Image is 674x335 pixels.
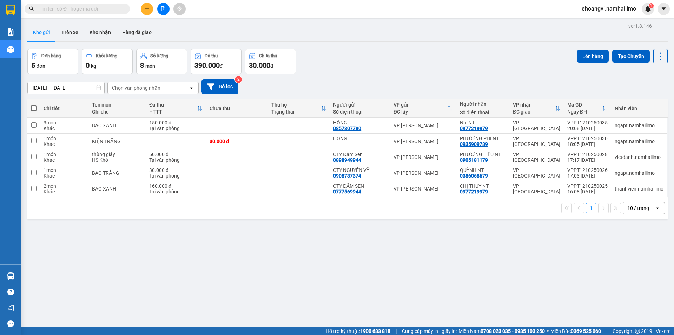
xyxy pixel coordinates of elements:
div: Khác [44,189,85,194]
th: Toggle SortBy [146,99,206,118]
div: CTY NGUYÊN VỸ [333,167,386,173]
div: VP [PERSON_NAME] [394,170,453,176]
button: Chưa thu30.000đ [245,49,296,74]
div: 50.000 đ [149,152,203,157]
span: lehoangvi.namhailimo [575,4,642,13]
div: PHƯƠNG PHI NT [460,136,506,141]
div: PHƯƠNG LIỄU NT [460,152,506,157]
div: Số lượng [150,53,168,58]
svg: open [655,205,660,211]
img: warehouse-icon [7,46,14,53]
span: aim [177,6,182,11]
button: Kho gửi [27,24,56,41]
div: Khác [44,141,85,147]
sup: 2 [235,76,242,83]
div: Tên món [92,102,142,108]
div: 2 món [44,183,85,189]
img: warehouse-icon [7,272,14,280]
span: Miền Nam [458,327,545,335]
span: message [7,320,14,327]
div: VP [GEOGRAPHIC_DATA] [513,120,560,131]
button: plus [141,3,153,15]
div: Thu hộ [271,102,321,108]
th: Toggle SortBy [390,99,456,118]
button: Số lượng8món [136,49,187,74]
div: Khác [44,173,85,179]
div: HỒNG [333,120,386,125]
div: Chưa thu [210,105,264,111]
th: Toggle SortBy [268,99,330,118]
div: KIỆN TRẮNG [92,138,142,144]
div: VPPT1210250026 [567,167,608,173]
span: copyright [635,329,640,334]
div: 1 món [44,136,85,141]
div: VPPT1210250035 [567,120,608,125]
div: Khác [44,125,85,131]
span: plus [145,6,150,11]
button: Lên hàng [577,50,609,63]
div: VP nhận [513,102,555,108]
div: 0977219979 [460,189,488,194]
div: ngapt.namhailimo [615,138,663,144]
div: 160.000 đ [149,183,203,189]
div: ngapt.namhailimo [615,123,663,128]
button: Trên xe [56,24,84,41]
div: Tại văn phòng [149,189,203,194]
span: kg [91,63,96,69]
img: logo-vxr [6,5,15,15]
div: 30.000 đ [149,167,203,173]
div: BAO XANH [92,186,142,192]
div: 17:03 [DATE] [567,173,608,179]
span: Hỗ trợ kỹ thuật: [326,327,390,335]
div: 0898949944 [333,157,361,163]
th: Toggle SortBy [564,99,611,118]
div: vietdanh.namhailimo [615,154,663,160]
div: 0908737374 [333,173,361,179]
button: Tạo Chuyến [612,50,650,63]
span: 1 [650,3,652,8]
div: 0777569944 [333,189,361,194]
strong: 1900 633 818 [360,328,390,334]
div: 20:08 [DATE] [567,125,608,131]
div: ver 1.8.146 [628,22,652,30]
div: 1 món [44,167,85,173]
div: 30.000 đ [210,138,264,144]
strong: 0708 023 035 - 0935 103 250 [481,328,545,334]
span: 0 [86,61,90,70]
span: question-circle [7,289,14,295]
div: HS Khô [92,157,142,163]
div: CTY Đầm Sen [333,152,386,157]
div: VPPT1210250030 [567,136,608,141]
span: đơn [37,63,45,69]
div: ngapt.namhailimo [615,170,663,176]
span: đ [270,63,273,69]
span: search [29,6,34,11]
span: ⚪️ [547,330,549,333]
div: Mã GD [567,102,602,108]
div: Số điện thoại [460,110,506,115]
div: 0977219979 [460,125,488,131]
div: Tại văn phòng [149,173,203,179]
sup: 1 [649,3,654,8]
div: 1 món [44,152,85,157]
button: Bộ lọc [201,79,238,94]
div: VP [GEOGRAPHIC_DATA] [513,136,560,147]
div: VP [GEOGRAPHIC_DATA] [513,183,560,194]
div: Tại văn phòng [149,125,203,131]
div: 0935909739 [460,141,488,147]
div: 10 / trang [627,205,649,212]
div: ĐC lấy [394,109,447,115]
span: notification [7,304,14,311]
span: Miền Bắc [550,327,601,335]
div: 17:17 [DATE] [567,157,608,163]
div: Chưa thu [259,53,277,58]
div: Ngày ĐH [567,109,602,115]
span: món [145,63,155,69]
button: 1 [586,203,596,213]
button: Kho nhận [84,24,117,41]
span: file-add [161,6,166,11]
button: Đã thu390.000đ [191,49,242,74]
div: BAO XANH [92,123,142,128]
div: 150.000 đ [149,120,203,125]
span: 390.000 [194,61,220,70]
